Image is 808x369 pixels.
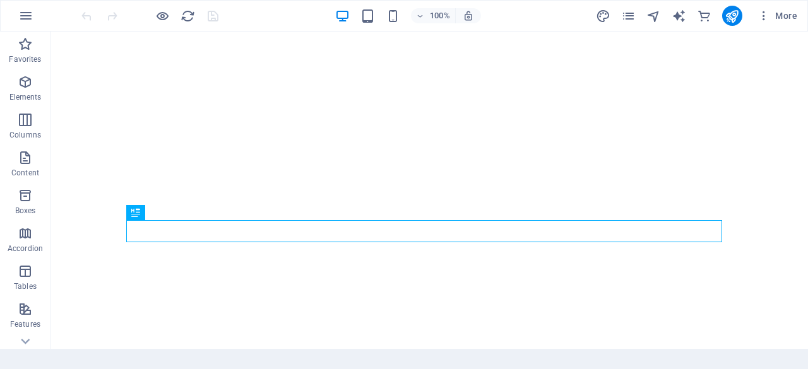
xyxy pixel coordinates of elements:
i: AI Writer [672,9,686,23]
i: Pages (Ctrl+Alt+S) [621,9,636,23]
p: Features [10,319,40,329]
p: Content [11,168,39,178]
button: navigator [646,8,662,23]
p: Favorites [9,54,41,64]
button: pages [621,8,636,23]
button: commerce [697,8,712,23]
i: Commerce [697,9,711,23]
p: Boxes [15,206,36,216]
button: design [596,8,611,23]
i: Reload page [181,9,195,23]
button: reload [180,8,195,23]
i: On resize automatically adjust zoom level to fit chosen device. [463,10,474,21]
p: Accordion [8,243,43,254]
h6: 100% [430,8,450,23]
p: Tables [14,281,37,291]
button: More [752,6,802,26]
button: 100% [411,8,456,23]
i: Design (Ctrl+Alt+Y) [596,9,610,23]
button: Click here to leave preview mode and continue editing [155,8,170,23]
button: text_generator [672,8,687,23]
p: Columns [9,130,41,140]
i: Publish [725,9,739,23]
span: More [757,9,797,22]
p: Elements [9,92,42,102]
button: publish [722,6,742,26]
i: Navigator [646,9,661,23]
